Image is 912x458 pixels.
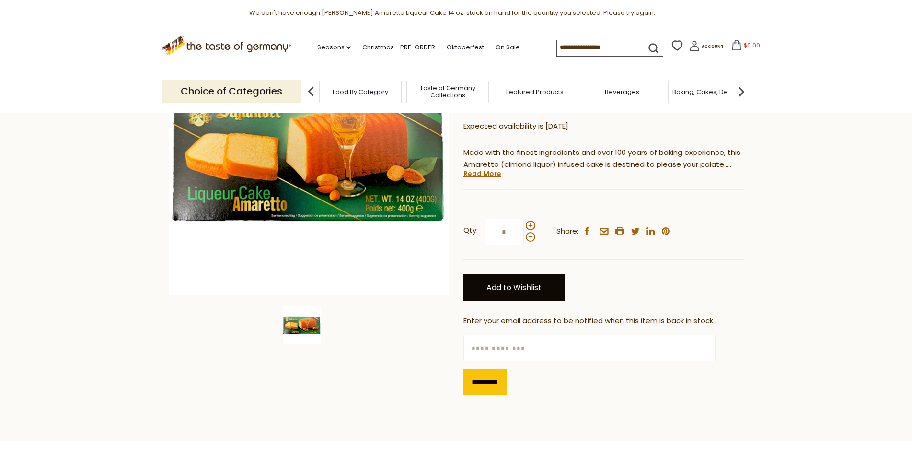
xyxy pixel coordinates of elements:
[506,88,564,95] a: Featured Products
[702,44,724,49] span: Account
[689,41,724,55] a: Account
[605,88,639,95] a: Beverages
[362,42,435,53] a: Christmas - PRE-ORDER
[169,14,449,295] img: Schluender Amaretto Liqueur Cake 14 oz.
[726,40,766,54] button: $0.00
[409,84,486,99] a: Taste of Germany Collections
[556,225,578,237] span: Share:
[463,315,744,327] div: Enter your email address to be notified when this item is back in stock.
[463,147,744,171] p: Made with the finest ingredients and over 100 years of baking experience, this Amaretto (almond l...
[317,42,351,53] a: Seasons
[333,88,388,95] a: Food By Category
[732,82,751,101] img: next arrow
[463,274,565,301] a: Add to Wishlist
[463,224,478,236] strong: Qty:
[447,42,484,53] a: Oktoberfest
[496,42,520,53] a: On Sale
[485,219,524,245] input: Qty:
[672,88,747,95] a: Baking, Cakes, Desserts
[162,80,301,103] p: Choice of Categories
[283,306,321,344] img: Schluender Amaretto Liqueur Cake 14 oz.
[744,41,760,49] span: $0.00
[463,169,501,178] a: Read More
[301,82,321,101] img: previous arrow
[463,120,744,132] p: Expected availability is [DATE]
